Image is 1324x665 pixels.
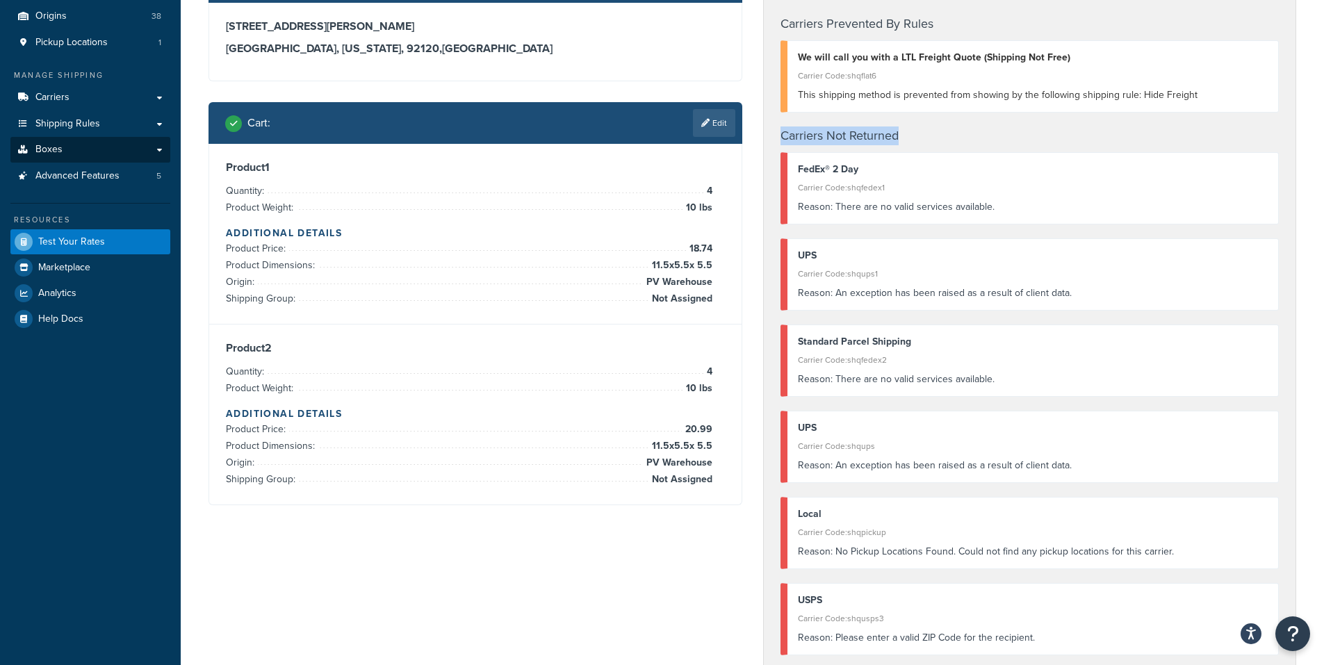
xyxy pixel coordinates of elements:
[38,236,105,248] span: Test Your Rates
[683,199,712,216] span: 10 lbs
[226,241,289,256] span: Product Price:
[648,290,712,307] span: Not Assigned
[798,591,1268,610] div: USPS
[798,284,1268,303] div: An exception has been raised as a result of client data.
[798,178,1268,197] div: Carrier Code: shqfedex1
[648,438,712,454] span: 11.5 x 5.5 x 5.5
[35,37,108,49] span: Pickup Locations
[10,30,170,56] a: Pickup Locations1
[10,214,170,226] div: Resources
[226,364,268,379] span: Quantity:
[158,37,161,49] span: 1
[693,109,735,137] a: Edit
[226,291,299,306] span: Shipping Group:
[648,257,712,274] span: 11.5 x 5.5 x 5.5
[10,281,170,306] a: Analytics
[798,372,833,386] span: Reason:
[798,544,833,559] span: Reason:
[780,126,1280,145] h4: Carriers Not Returned
[35,170,120,182] span: Advanced Features
[643,274,712,290] span: PV Warehouse
[226,381,297,395] span: Product Weight:
[152,10,161,22] span: 38
[10,306,170,331] a: Help Docs
[226,19,725,33] h3: [STREET_ADDRESS][PERSON_NAME]
[35,144,63,156] span: Boxes
[798,350,1268,370] div: Carrier Code: shqfedex2
[798,197,1268,217] div: There are no valid services available.
[682,421,712,438] span: 20.99
[10,85,170,110] a: Carriers
[798,628,1268,648] div: Please enter a valid ZIP Code for the recipient.
[38,288,76,299] span: Analytics
[798,370,1268,389] div: There are no valid services available.
[798,542,1268,561] div: No Pickup Locations Found. Could not find any pickup locations for this carrier.
[1275,616,1310,651] button: Open Resource Center
[798,88,1198,102] span: This shipping method is prevented from showing by the following shipping rule: Hide Freight
[798,48,1268,67] div: We will call you with a LTL Freight Quote (Shipping Not Free)
[798,246,1268,265] div: UPS
[226,200,297,215] span: Product Weight:
[10,163,170,189] a: Advanced Features5
[226,472,299,486] span: Shipping Group:
[38,313,83,325] span: Help Docs
[798,523,1268,542] div: Carrier Code: shqpickup
[798,418,1268,438] div: UPS
[35,118,100,130] span: Shipping Rules
[10,163,170,189] li: Advanced Features
[798,199,833,214] span: Reason:
[226,455,258,470] span: Origin:
[10,3,170,29] li: Origins
[798,458,833,473] span: Reason:
[686,240,712,257] span: 18.74
[226,274,258,289] span: Origin:
[10,30,170,56] li: Pickup Locations
[226,341,725,355] h3: Product 2
[226,161,725,174] h3: Product 1
[226,438,318,453] span: Product Dimensions:
[798,160,1268,179] div: FedEx® 2 Day
[10,111,170,137] a: Shipping Rules
[226,407,725,421] h4: Additional Details
[703,183,712,199] span: 4
[10,229,170,254] a: Test Your Rates
[798,332,1268,352] div: Standard Parcel Shipping
[35,92,70,104] span: Carriers
[35,10,67,22] span: Origins
[226,422,289,436] span: Product Price:
[643,454,712,471] span: PV Warehouse
[703,363,712,380] span: 4
[226,226,725,240] h4: Additional Details
[226,183,268,198] span: Quantity:
[780,15,1280,33] h4: Carriers Prevented By Rules
[683,380,712,397] span: 10 lbs
[226,258,318,272] span: Product Dimensions:
[38,262,90,274] span: Marketplace
[798,436,1268,456] div: Carrier Code: shqups
[648,471,712,488] span: Not Assigned
[10,137,170,163] a: Boxes
[798,504,1268,524] div: Local
[247,117,270,129] h2: Cart :
[798,609,1268,628] div: Carrier Code: shqusps3
[798,264,1268,284] div: Carrier Code: shqups1
[798,456,1268,475] div: An exception has been raised as a result of client data.
[10,255,170,280] a: Marketplace
[798,286,833,300] span: Reason:
[10,3,170,29] a: Origins38
[226,42,725,56] h3: [GEOGRAPHIC_DATA], [US_STATE], 92120 , [GEOGRAPHIC_DATA]
[10,69,170,81] div: Manage Shipping
[798,630,833,645] span: Reason:
[798,66,1268,85] div: Carrier Code: shqflat6
[156,170,161,182] span: 5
